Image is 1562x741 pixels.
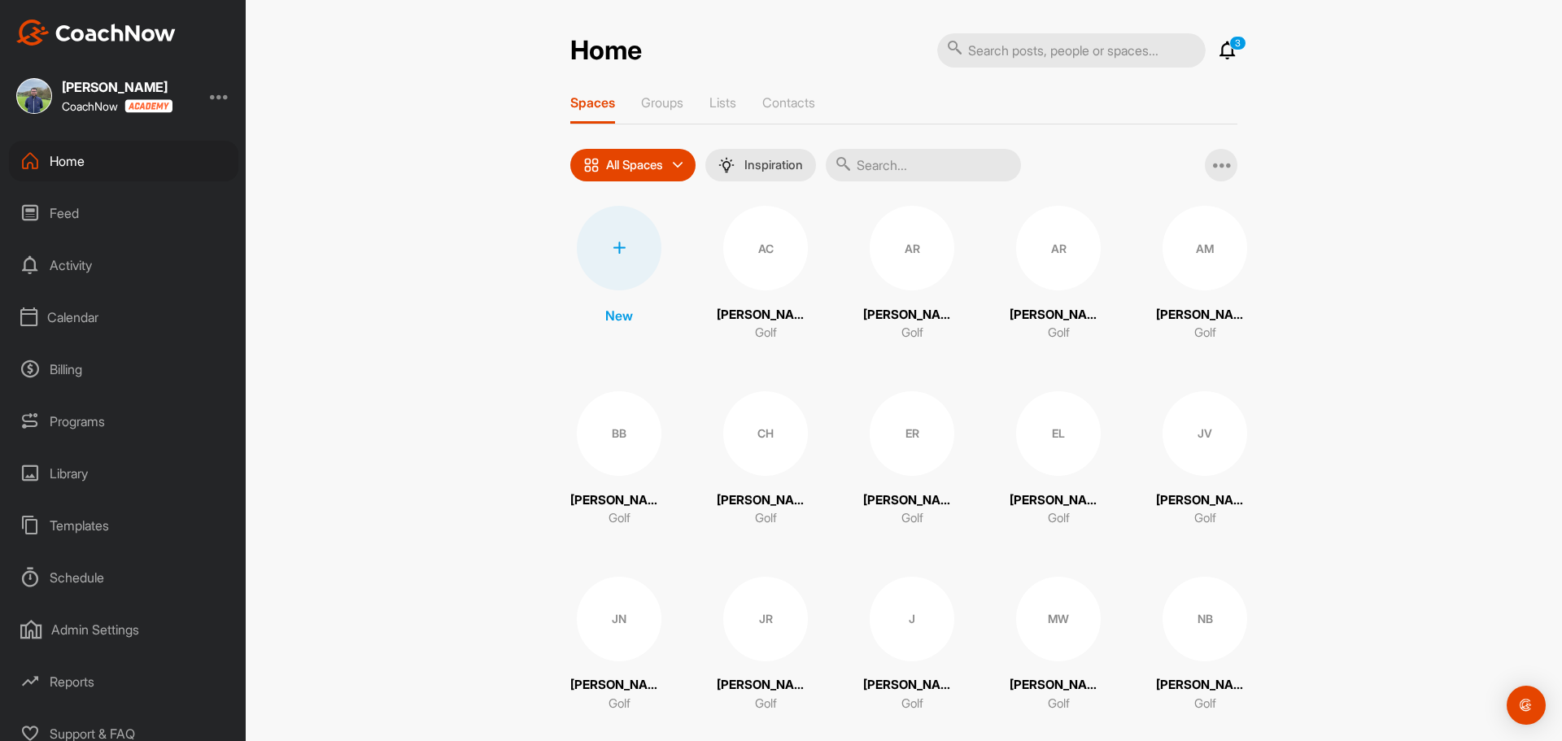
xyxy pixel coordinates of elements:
[570,35,642,67] h2: Home
[577,391,661,476] div: BB
[124,99,172,113] img: CoachNow acadmey
[863,577,961,713] a: J[PERSON_NAME]Golf
[863,391,961,528] a: ER[PERSON_NAME]Golf
[1016,391,1101,476] div: EL
[1194,324,1216,342] p: Golf
[762,94,815,111] p: Contacts
[755,324,777,342] p: Golf
[870,391,954,476] div: ER
[1010,306,1107,325] p: [PERSON_NAME]
[870,206,954,290] div: AR
[1163,577,1247,661] div: NB
[9,453,238,494] div: Library
[870,577,954,661] div: J
[717,491,814,510] p: [PERSON_NAME]
[641,94,683,111] p: Groups
[16,78,52,114] img: square_e7f01a7cdd3d5cba7fa3832a10add056.jpg
[606,159,663,172] p: All Spaces
[9,141,238,181] div: Home
[570,94,615,111] p: Spaces
[1163,206,1247,290] div: AM
[16,20,176,46] img: CoachNow
[1156,206,1254,342] a: AM[PERSON_NAME]Golf
[1048,509,1070,528] p: Golf
[1507,686,1546,725] div: Open Intercom Messenger
[570,676,668,695] p: [PERSON_NAME]
[1156,491,1254,510] p: [PERSON_NAME]
[583,157,600,173] img: icon
[863,676,961,695] p: [PERSON_NAME]
[9,193,238,233] div: Feed
[1010,676,1107,695] p: [PERSON_NAME]
[1156,676,1254,695] p: [PERSON_NAME]
[570,491,668,510] p: [PERSON_NAME]
[1016,206,1101,290] div: AR
[863,306,961,325] p: [PERSON_NAME]
[1010,577,1107,713] a: MW[PERSON_NAME]Golf
[718,157,735,173] img: menuIcon
[709,94,736,111] p: Lists
[1048,695,1070,713] p: Golf
[901,509,923,528] p: Golf
[1010,491,1107,510] p: [PERSON_NAME]
[723,206,808,290] div: AC
[723,577,808,661] div: JR
[9,609,238,650] div: Admin Settings
[723,391,808,476] div: CH
[717,391,814,528] a: CH[PERSON_NAME]Golf
[1048,324,1070,342] p: Golf
[9,401,238,442] div: Programs
[1156,577,1254,713] a: NB[PERSON_NAME]Golf
[717,676,814,695] p: [PERSON_NAME]
[1163,391,1247,476] div: JV
[1156,391,1254,528] a: JV[PERSON_NAME]Golf
[717,577,814,713] a: JR[PERSON_NAME]Golf
[1229,36,1246,50] p: 3
[826,149,1021,181] input: Search...
[609,509,630,528] p: Golf
[755,509,777,528] p: Golf
[1156,306,1254,325] p: [PERSON_NAME]
[9,245,238,286] div: Activity
[717,306,814,325] p: [PERSON_NAME]
[609,695,630,713] p: Golf
[9,661,238,702] div: Reports
[901,324,923,342] p: Golf
[570,391,668,528] a: BB[PERSON_NAME]Golf
[1016,577,1101,661] div: MW
[605,306,633,325] p: New
[1010,206,1107,342] a: AR[PERSON_NAME]Golf
[9,297,238,338] div: Calendar
[863,491,961,510] p: [PERSON_NAME]
[863,206,961,342] a: AR[PERSON_NAME]Golf
[901,695,923,713] p: Golf
[937,33,1206,68] input: Search posts, people or spaces...
[1194,509,1216,528] p: Golf
[62,81,172,94] div: [PERSON_NAME]
[9,557,238,598] div: Schedule
[1194,695,1216,713] p: Golf
[9,505,238,546] div: Templates
[577,577,661,661] div: JN
[62,99,172,113] div: CoachNow
[9,349,238,390] div: Billing
[717,206,814,342] a: AC[PERSON_NAME]Golf
[744,159,803,172] p: Inspiration
[1010,391,1107,528] a: EL[PERSON_NAME]Golf
[755,695,777,713] p: Golf
[570,577,668,713] a: JN[PERSON_NAME]Golf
